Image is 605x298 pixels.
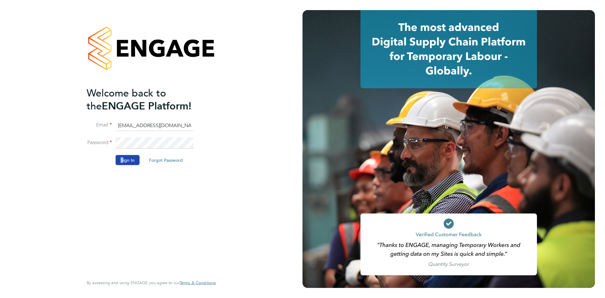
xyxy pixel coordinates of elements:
label: Email [87,122,112,128]
label: Password [87,139,112,146]
button: Forgot Password [144,155,188,165]
a: Terms & Conditions [180,280,216,285]
span: By accessing and using ENGAGE you agree to our [87,280,216,285]
h2: ENGAGE Platform! [87,86,210,112]
button: Sign In [116,155,140,165]
span: Welcome back to the [87,87,166,112]
input: Enter your work email... [116,120,193,131]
